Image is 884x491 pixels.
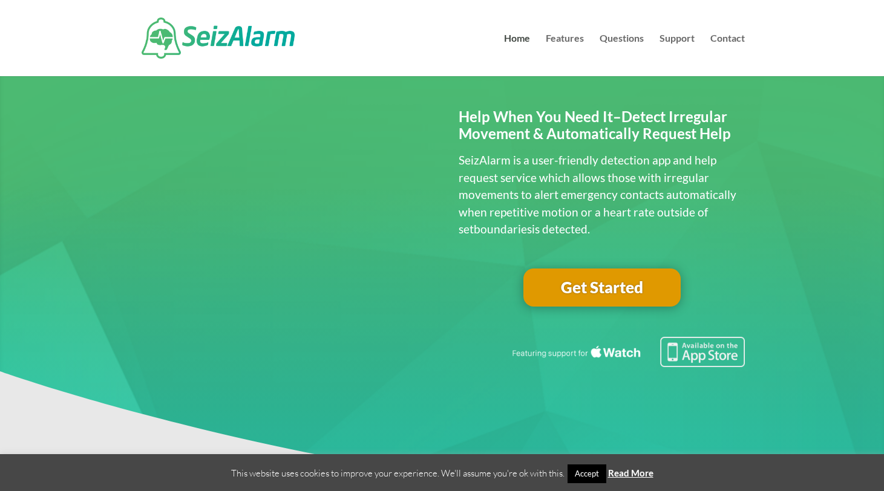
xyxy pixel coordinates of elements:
p: SeizAlarm is a user-friendly detection app and help request service which allows those with irreg... [459,152,745,238]
span: boundaries [474,222,532,236]
iframe: Help widget launcher [776,444,871,478]
a: Accept [568,464,606,483]
a: Questions [600,34,644,76]
h2: Help When You Need It–Detect Irregular Movement & Automatically Request Help [459,108,745,149]
a: Features [546,34,584,76]
img: Seizure detection available in the Apple App Store. [510,337,745,367]
a: Support [660,34,695,76]
a: Contact [710,34,745,76]
a: Read More [608,467,653,478]
img: SeizAlarm [142,18,295,59]
a: Get Started [523,268,681,307]
span: This website uses cookies to improve your experience. We'll assume you're ok with this. [231,467,653,479]
a: Featuring seizure detection support for the Apple Watch [510,356,745,369]
a: Home [504,34,530,76]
